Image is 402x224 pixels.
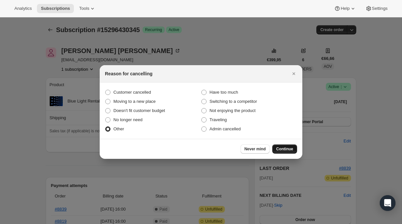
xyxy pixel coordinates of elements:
span: Analytics [14,6,32,11]
span: Traveling [209,117,227,122]
span: Help [341,6,349,11]
span: Never mind [244,146,266,152]
span: Admin cancelled [209,126,241,131]
span: Subscriptions [41,6,70,11]
button: Help [330,4,360,13]
button: Subscriptions [37,4,74,13]
span: No longer need [113,117,142,122]
button: Close [289,69,298,78]
span: Moving to a new place [113,99,156,104]
span: Continue [276,146,293,152]
span: Settings [372,6,388,11]
button: Continue [272,144,297,154]
button: Never mind [241,144,270,154]
div: Open Intercom Messenger [380,195,395,211]
span: Have too much [209,90,238,95]
button: Analytics [10,4,36,13]
button: Tools [75,4,100,13]
span: Other [113,126,124,131]
span: Switching to a competitor [209,99,257,104]
h2: Reason for cancelling [105,70,152,77]
button: Settings [361,4,392,13]
span: Doesn't fit customer budget [113,108,165,113]
span: Customer cancelled [113,90,151,95]
span: Not enjoying the product [209,108,256,113]
span: Tools [79,6,89,11]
